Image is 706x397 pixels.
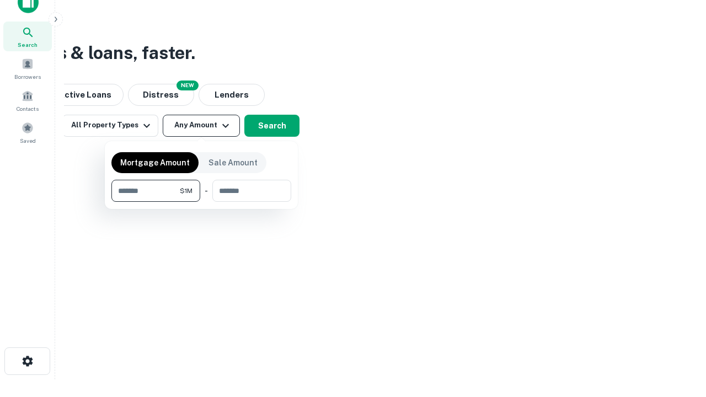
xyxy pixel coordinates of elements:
[208,157,258,169] p: Sale Amount
[205,180,208,202] div: -
[651,309,706,362] iframe: Chat Widget
[180,186,192,196] span: $1M
[120,157,190,169] p: Mortgage Amount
